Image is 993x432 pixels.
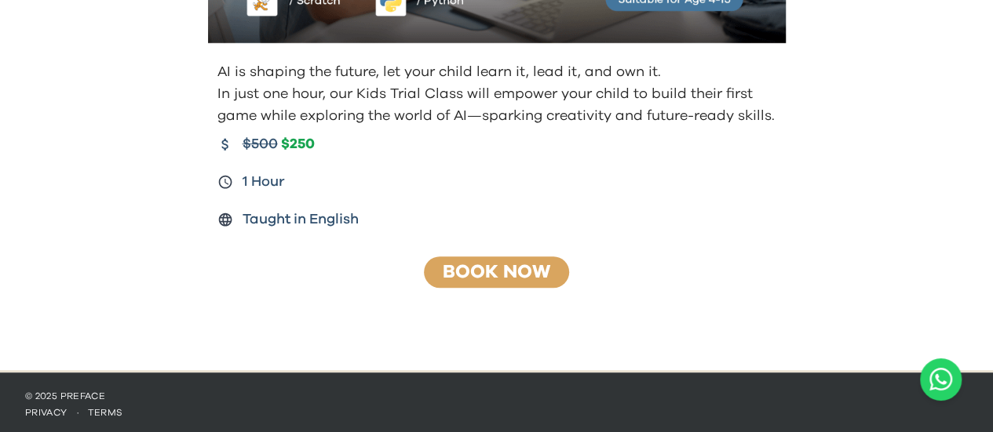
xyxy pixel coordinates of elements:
[243,209,359,231] span: Taught in English
[25,390,968,402] p: © 2025 Preface
[281,136,315,154] span: $250
[443,263,550,281] a: Book Now
[217,61,779,83] p: AI is shaping the future, let your child learn it, lead it, and own it.
[920,358,962,401] a: Chat with us on WhatsApp
[217,83,779,127] p: In just one hour, our Kids Trial Class will empower your child to build their first game while ex...
[25,408,68,417] a: privacy
[243,171,285,193] span: 1 Hour
[920,358,962,401] button: Open WhatsApp chat
[243,133,278,155] span: $500
[419,256,574,289] button: Book Now
[88,408,123,417] a: terms
[68,408,88,417] span: ·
